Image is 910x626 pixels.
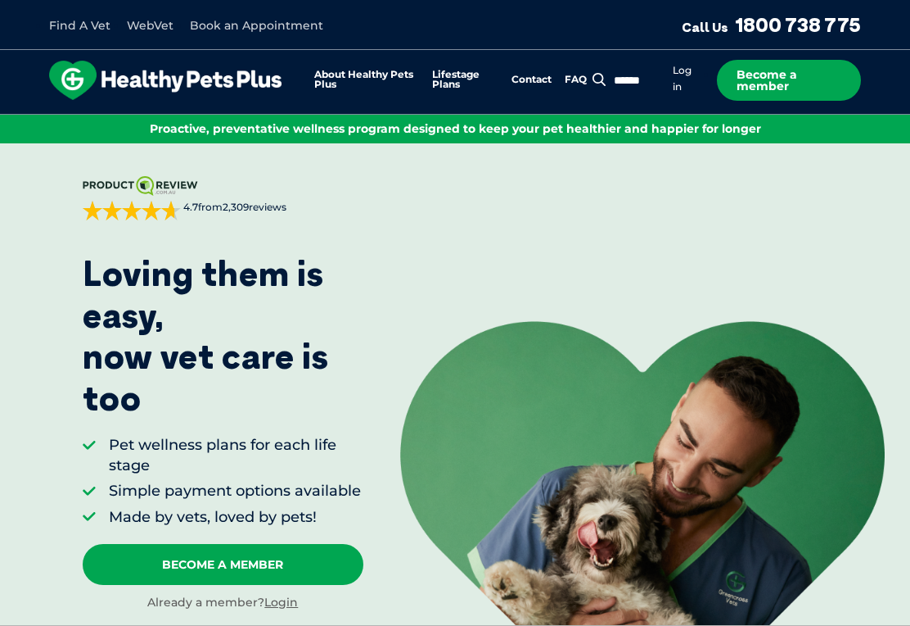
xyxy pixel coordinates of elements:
[49,61,282,100] img: hpp-logo
[109,435,363,476] li: Pet wellness plans for each life stage
[181,201,286,215] span: from
[511,75,552,85] a: Contact
[109,481,363,501] li: Simple payment options available
[183,201,198,213] strong: 4.7
[432,70,498,90] a: Lifestage Plans
[589,71,610,88] button: Search
[150,121,761,136] span: Proactive, preventative wellness program designed to keep your pet healthier and happier for longer
[83,176,363,220] a: 4.7from2,309reviews
[109,507,363,528] li: Made by vets, loved by pets!
[673,64,692,93] a: Log in
[717,60,861,101] a: Become a member
[49,18,110,33] a: Find A Vet
[83,253,363,419] p: Loving them is easy, now vet care is too
[83,201,181,220] div: 4.7 out of 5 stars
[83,544,363,585] a: Become A Member
[223,201,286,213] span: 2,309 reviews
[682,19,728,35] span: Call Us
[190,18,323,33] a: Book an Appointment
[682,12,861,37] a: Call Us1800 738 775
[127,18,173,33] a: WebVet
[314,70,419,90] a: About Healthy Pets Plus
[565,75,587,85] a: FAQ
[264,595,298,610] a: Login
[83,595,363,611] div: Already a member?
